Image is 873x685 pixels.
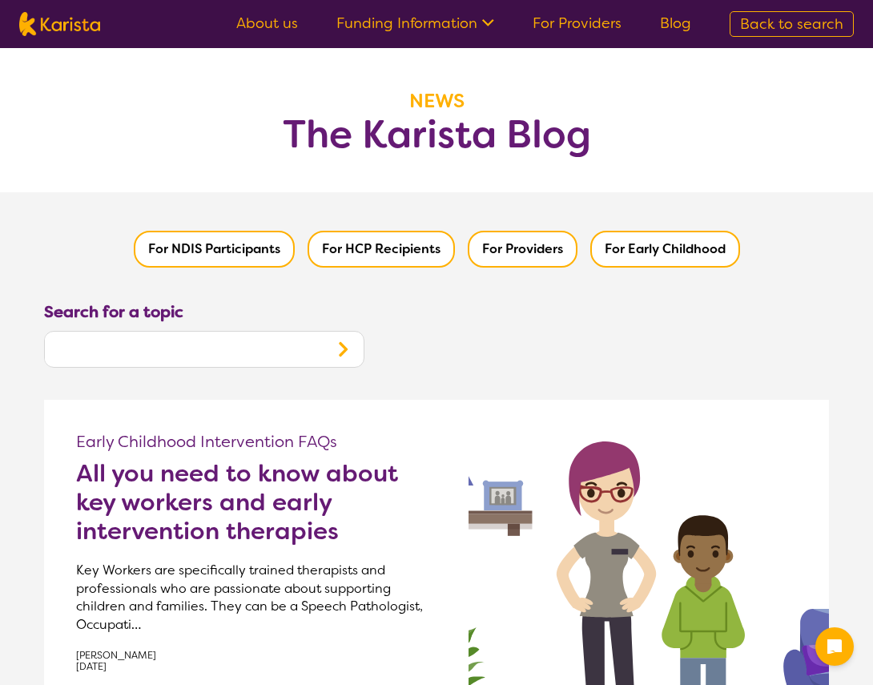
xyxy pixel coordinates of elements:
span: Back to search [740,14,843,34]
p: Key Workers are specifically trained therapists and professionals who are passionate about suppor... [76,562,436,634]
button: Filter by Providers [468,231,577,268]
button: Filter by HCP Recipients [308,231,455,268]
button: Filter by NDIS Participants [134,231,295,268]
p: Early Childhood Intervention FAQs [76,432,436,451]
a: For Providers [533,14,622,33]
button: Filter by Early Childhood [590,231,740,268]
a: Back to search [730,11,854,37]
button: Search [322,332,364,367]
a: Funding Information [336,14,494,33]
p: [PERSON_NAME] [DATE] [76,650,436,673]
label: Search for a topic [44,300,183,324]
a: About us [236,14,298,33]
a: Blog [660,14,691,33]
a: All you need to know about key workers and early intervention therapies [76,459,436,546]
img: Karista logo [19,12,100,36]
